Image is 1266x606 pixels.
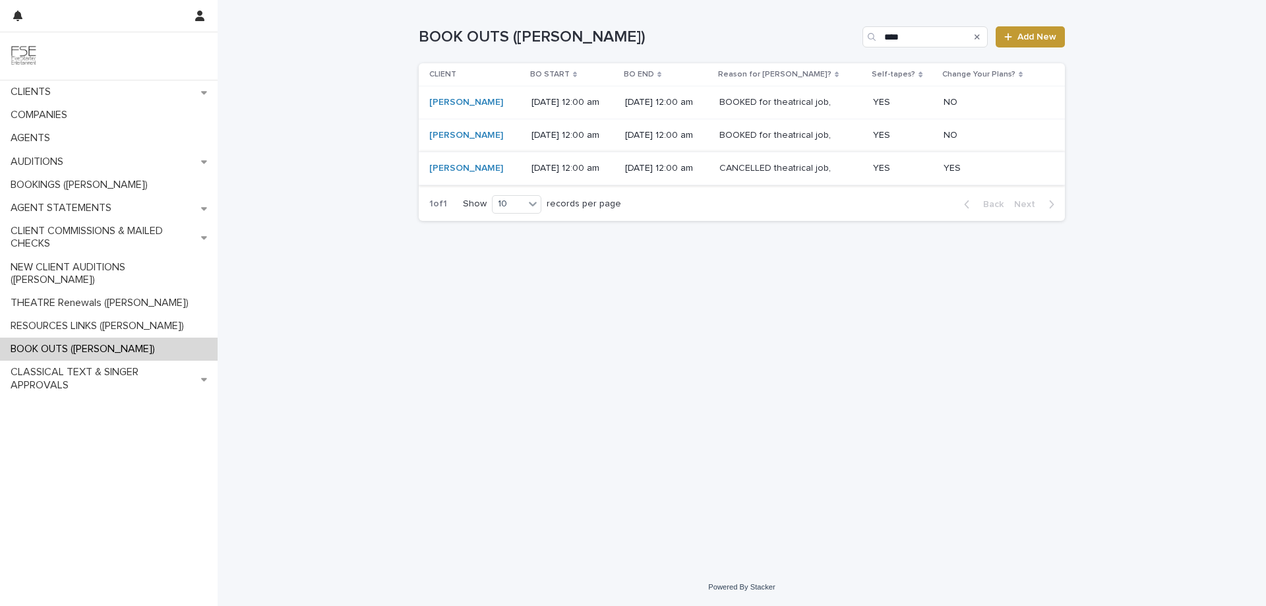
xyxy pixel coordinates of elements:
span: Next [1014,200,1043,209]
p: NO [944,130,1044,141]
p: [DATE] 12:00 am [625,163,708,174]
div: 10 [493,197,524,211]
p: CLIENTS [5,86,61,98]
button: Next [1009,198,1065,210]
p: Change Your Plans? [942,67,1015,82]
p: BO END [624,67,654,82]
p: [DATE] 12:00 am [531,97,615,108]
p: CLASSICAL TEXT & SINGER APPROVALS [5,366,201,391]
p: YES [873,130,933,141]
p: BO START [530,67,570,82]
p: YES [873,97,933,108]
div: BOOKED for theatrical job, [PERSON_NAME] (Circa ’21 Dinner). [719,97,829,108]
p: [DATE] 12:00 am [625,97,708,108]
p: [DATE] 12:00 am [531,130,615,141]
a: [PERSON_NAME] [429,130,503,141]
p: THEATRE Renewals ([PERSON_NAME]) [5,297,199,309]
span: Back [975,200,1004,209]
p: CLIENT COMMISSIONS & MAILED CHECKS [5,225,201,250]
tr: [PERSON_NAME] [DATE] 12:00 am[DATE] 12:00 amBOOKED for theatrical job, [PERSON_NAME] (Circa ’21 D... [419,86,1065,119]
a: Add New [996,26,1065,47]
p: [DATE] 12:00 am [531,163,615,174]
p: AGENT STATEMENTS [5,202,122,214]
p: NEW CLIENT AUDITIONS ([PERSON_NAME]) [5,261,218,286]
p: [DATE] 12:00 am [625,130,708,141]
img: 9JgRvJ3ETPGCJDhvPVA5 [11,43,37,69]
tr: [PERSON_NAME] [DATE] 12:00 am[DATE] 12:00 amCANCELLED theatrical job, ISLAND PRINCESS (PRINCESS C... [419,152,1065,185]
a: Powered By Stacker [708,583,775,591]
tr: [PERSON_NAME] [DATE] 12:00 am[DATE] 12:00 amBOOKED for theatrical job, [PERSON_NAME] (THE [GEOGRA... [419,119,1065,152]
p: Show [463,198,487,210]
p: CLIENT [429,67,456,82]
p: AUDITIONS [5,156,74,168]
p: COMPANIES [5,109,78,121]
p: 1 of 1 [419,188,458,220]
p: YES [944,163,1044,174]
p: records per page [547,198,621,210]
p: Reason for [PERSON_NAME]? [718,67,831,82]
button: Back [953,198,1009,210]
span: Add New [1017,32,1056,42]
p: AGENTS [5,132,61,144]
p: YES [873,163,933,174]
h1: BOOK OUTS ([PERSON_NAME]) [419,28,857,47]
div: BOOKED for theatrical job, [PERSON_NAME] (THE [GEOGRAPHIC_DATA]). [719,130,829,141]
a: [PERSON_NAME] [429,97,503,108]
div: CANCELLED theatrical job, ISLAND PRINCESS (PRINCESS CRUISE LINE). [719,163,829,174]
p: BOOK OUTS ([PERSON_NAME]) [5,343,166,355]
input: Search [862,26,988,47]
a: [PERSON_NAME] [429,163,503,174]
p: BOOKINGS ([PERSON_NAME]) [5,179,158,191]
p: Self-tapes? [872,67,915,82]
p: RESOURCES LINKS ([PERSON_NAME]) [5,320,195,332]
p: NO [944,97,1044,108]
